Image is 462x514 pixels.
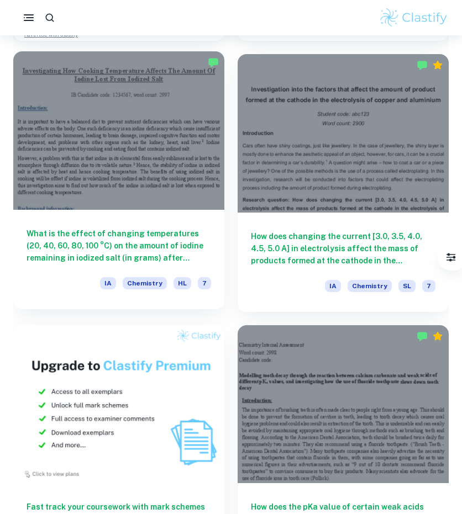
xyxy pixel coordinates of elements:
[417,331,428,342] img: Marked
[238,54,449,312] a: How does changing the current [3.0, 3.5, 4.0, 4.5, 5.0 A] in electrolysis affect the mass of prod...
[432,60,443,71] div: Premium
[440,246,462,268] button: Filter
[13,325,224,484] img: Thumbnail
[174,277,191,289] span: HL
[379,7,449,29] img: Clastify logo
[251,230,435,267] h6: How does changing the current [3.0, 3.5, 4.0, 4.5, 5.0 A] in electrolysis affect the mass of prod...
[208,57,219,68] img: Marked
[417,60,428,71] img: Marked
[348,280,392,292] span: Chemistry
[13,54,224,312] a: What is the effect of changing temperatures (20, 40, 60, 80, 100 °C) on the amount of iodine rema...
[325,280,341,292] span: IA
[27,227,211,264] h6: What is the effect of changing temperatures (20, 40, 60, 80, 100 °C) on the amount of iodine rema...
[432,331,443,342] div: Premium
[123,277,167,289] span: Chemistry
[198,277,211,289] span: 7
[422,280,435,292] span: 7
[100,277,116,289] span: IA
[398,280,416,292] span: SL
